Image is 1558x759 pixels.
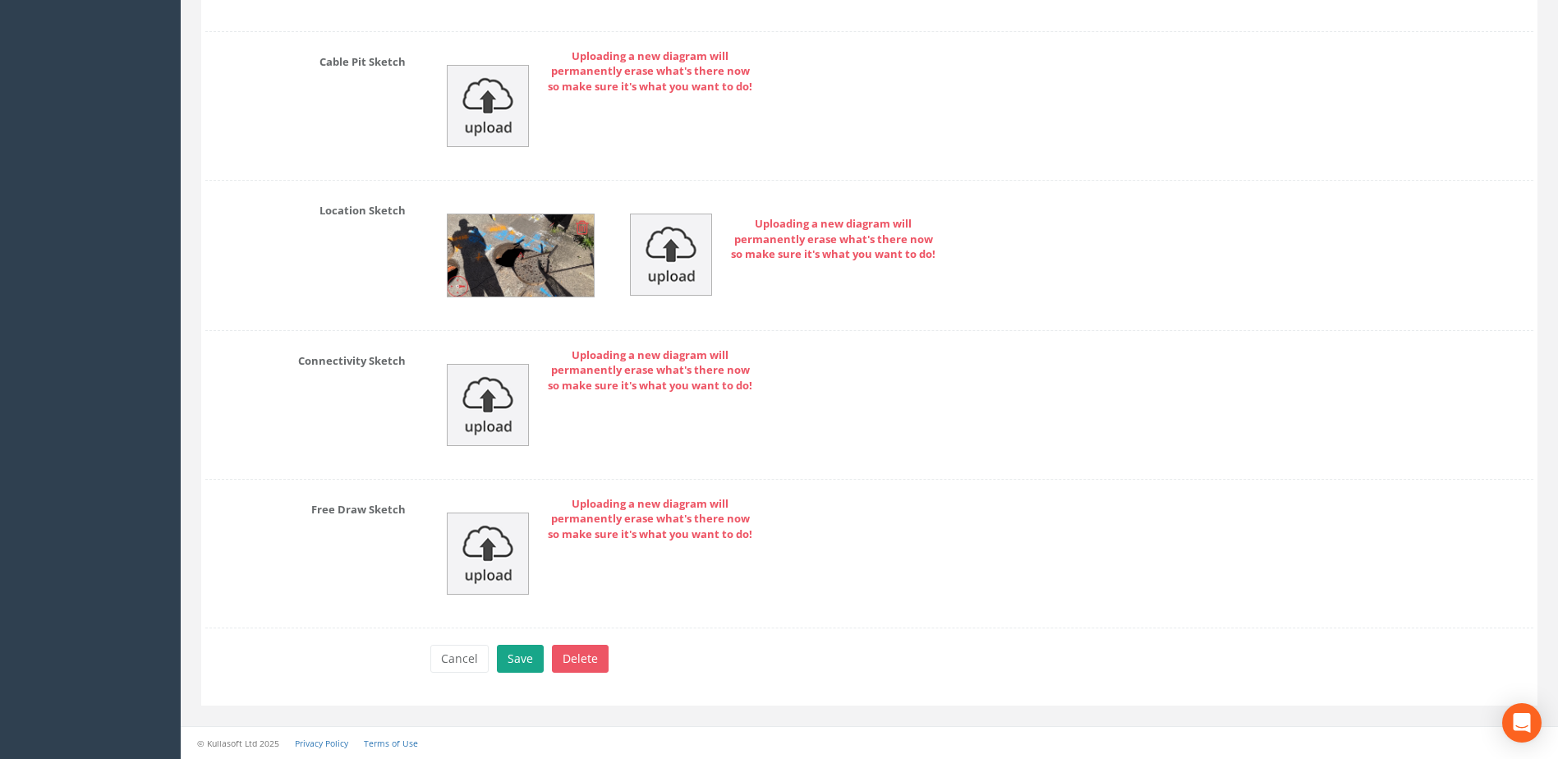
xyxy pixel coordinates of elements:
[731,216,935,261] strong: Uploading a new diagram will permanently erase what's there now so make sure it's what you want t...
[364,738,418,749] a: Terms of Use
[548,496,752,541] strong: Uploading a new diagram will permanently erase what's there now so make sure it's what you want t...
[295,738,348,749] a: Privacy Policy
[548,48,752,94] strong: Uploading a new diagram will permanently erase what's there now so make sure it's what you want t...
[447,513,529,595] img: upload_icon.png
[430,645,489,673] button: Cancel
[197,738,279,749] small: © Kullasoft Ltd 2025
[193,496,418,517] label: Free Draw Sketch
[548,347,752,393] strong: Uploading a new diagram will permanently erase what's there now so make sure it's what you want t...
[552,645,609,673] button: Delete
[630,214,712,296] img: upload_icon.png
[193,197,418,218] label: Location Sketch
[497,645,544,673] button: Save
[1502,703,1542,743] div: Open Intercom Messenger
[447,364,529,446] img: upload_icon.png
[448,214,594,297] img: 18083624-826f-de6d-95a8-1853f5517fe2_f65ece16-b861-3225-fe0a-e5a0284a2527_renderedBackgroundImage...
[447,65,529,147] img: upload_icon.png
[193,347,418,369] label: Connectivity Sketch
[193,48,418,70] label: Cable Pit Sketch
